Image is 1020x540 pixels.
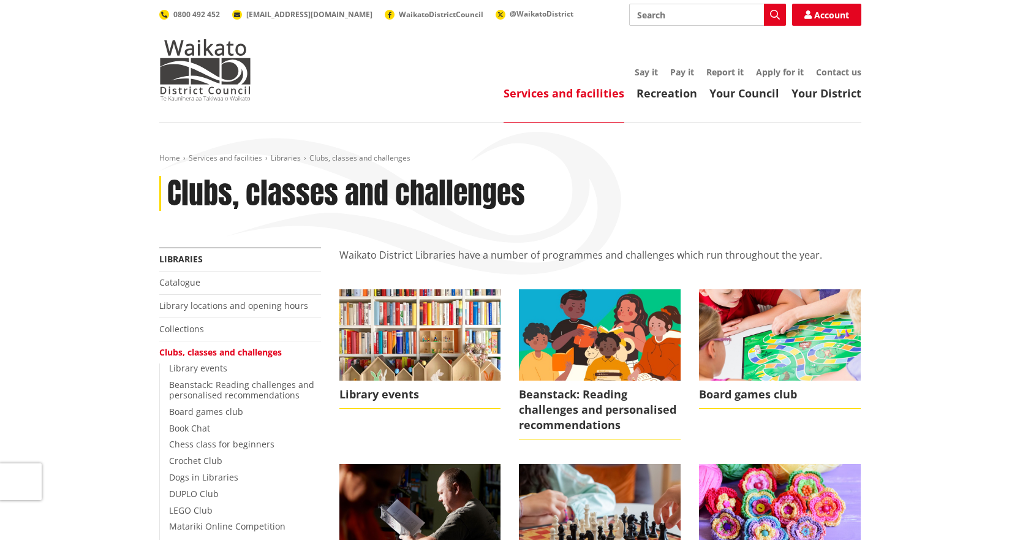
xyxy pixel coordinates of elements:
a: Crochet Club [169,455,222,466]
a: Dogs in Libraries [169,471,238,483]
span: 0800 492 452 [173,9,220,20]
a: Library events [169,362,227,374]
a: Contact us [816,66,861,78]
input: Search input [629,4,786,26]
a: Libraries [271,153,301,163]
a: LEGO Club [169,504,213,516]
img: beanstack 2023 [519,289,681,380]
a: WaikatoDistrictCouncil [385,9,483,20]
a: Matariki Online Competition [169,520,285,532]
span: Library events [339,381,501,409]
a: Beanstack: Reading challenges and personalised recommendations [169,379,314,401]
a: @WaikatoDistrict [496,9,573,19]
span: @WaikatoDistrict [510,9,573,19]
nav: breadcrumb [159,153,861,164]
span: Beanstack: Reading challenges and personalised recommendations [519,381,681,440]
a: Board games club [699,289,861,409]
img: easter holiday events [339,289,501,380]
a: Collections [159,323,204,335]
a: Libraries [159,253,203,265]
a: Clubs, classes and challenges [159,346,282,358]
h1: Clubs, classes and challenges [167,176,525,211]
a: Services and facilities [189,153,262,163]
a: Board games club [169,406,243,417]
a: Book Chat [169,422,210,434]
span: WaikatoDistrictCouncil [399,9,483,20]
a: Pay it [670,66,694,78]
img: Board games club [699,289,861,380]
a: Your Council [709,86,779,101]
a: Services and facilities [504,86,624,101]
a: [EMAIL_ADDRESS][DOMAIN_NAME] [232,9,372,20]
a: DUPLO Club [169,488,219,500]
a: Catalogue [159,276,200,288]
p: Waikato District Libraries have a number of programmes and challenges which run throughout the year. [339,248,861,277]
a: beanstack 2023 Beanstack: Reading challenges and personalised recommendations [519,289,681,439]
a: Account [792,4,861,26]
a: easter holiday events Library events [339,289,501,409]
span: [EMAIL_ADDRESS][DOMAIN_NAME] [246,9,372,20]
img: Waikato District Council - Te Kaunihera aa Takiwaa o Waikato [159,39,251,101]
a: 0800 492 452 [159,9,220,20]
a: Apply for it [756,66,804,78]
a: Your District [791,86,861,101]
span: Clubs, classes and challenges [309,153,410,163]
a: Chess class for beginners [169,438,274,450]
a: Report it [706,66,744,78]
a: Library locations and opening hours [159,300,308,311]
a: Recreation [637,86,697,101]
span: Board games club [699,381,861,409]
a: Say it [635,66,658,78]
a: Home [159,153,180,163]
